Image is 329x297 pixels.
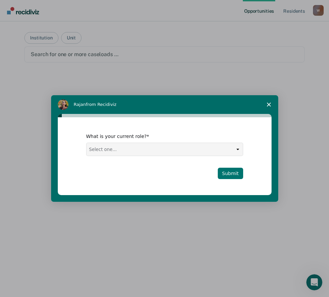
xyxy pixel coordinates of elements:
[87,143,243,156] select: Select one...
[218,168,243,179] button: Submit
[58,99,68,110] img: Profile image for Rajan
[86,102,117,107] span: from Recidiviz
[86,133,233,139] div: What is your current role?
[74,102,86,107] span: Rajan
[260,95,278,114] span: Close survey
